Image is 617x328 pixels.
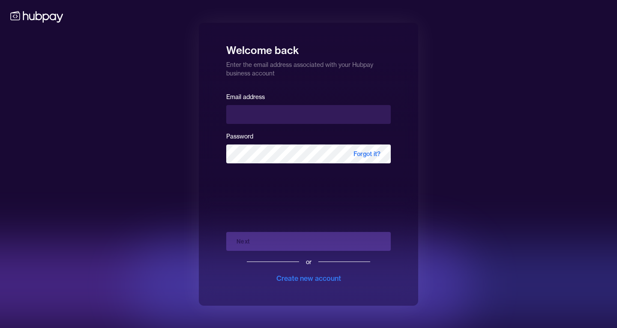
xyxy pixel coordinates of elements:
[226,38,391,57] h1: Welcome back
[343,144,391,163] span: Forgot it?
[226,93,265,101] label: Email address
[306,258,311,266] div: or
[276,273,341,283] div: Create new account
[226,57,391,78] p: Enter the email address associated with your Hubpay business account
[226,132,253,140] label: Password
